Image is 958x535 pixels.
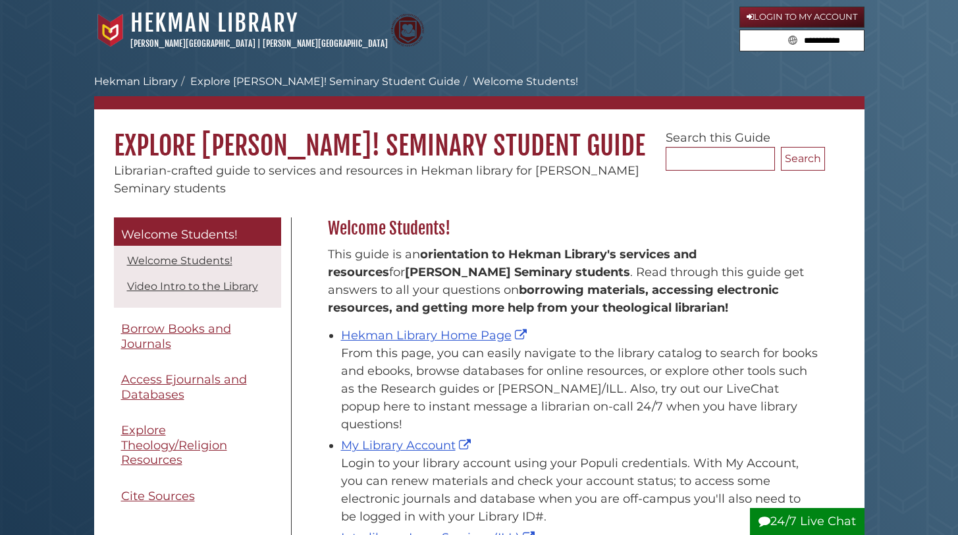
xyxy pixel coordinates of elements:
button: Search [781,147,825,171]
div: Login to your library account using your Populi credentials. With My Account, you can renew mater... [341,455,818,526]
a: My Library Account [341,438,474,453]
nav: breadcrumb [94,74,865,109]
span: Borrow Books and Journals [121,322,231,351]
span: This guide is an for . Read through this guide get answers to all your questions on [328,247,804,315]
img: Calvin University [94,14,127,47]
span: | [257,38,261,49]
a: Explore [PERSON_NAME]! Seminary Student Guide [190,75,460,88]
a: Hekman Library Home Page [341,328,530,343]
span: Cite Sources [121,489,195,503]
strong: orientation to Hekman Library's services and resources [328,247,697,279]
a: Video Intro to the Library [127,280,258,293]
a: [PERSON_NAME][GEOGRAPHIC_DATA] [263,38,388,49]
strong: [PERSON_NAME] Seminary students [405,265,630,279]
h1: Explore [PERSON_NAME]! Seminary Student Guide [94,109,865,162]
a: Welcome Students! [114,217,281,246]
button: Search [784,30,801,48]
a: Welcome Students! [127,254,232,267]
li: Welcome Students! [460,74,578,90]
h2: Welcome Students! [321,218,825,239]
form: Search library guides, policies, and FAQs. [739,30,865,52]
a: Explore Theology/Religion Resources [114,416,281,475]
a: Access Ejournals and Databases [114,365,281,409]
span: Access Ejournals and Databases [121,372,247,402]
a: Login to My Account [739,7,865,28]
button: 24/7 Live Chat [750,508,865,535]
a: [PERSON_NAME][GEOGRAPHIC_DATA] [130,38,255,49]
a: Hekman Library [94,75,178,88]
a: Cite Sources [114,482,281,511]
div: From this page, you can easily navigate to the library catalog to search for books and ebooks, br... [341,345,818,434]
img: Calvin Theological Seminary [391,14,424,47]
span: Welcome Students! [121,227,238,242]
span: Explore Theology/Religion Resources [121,423,227,467]
a: Hekman Library [130,9,298,38]
span: Librarian-crafted guide to services and resources in Hekman library for [PERSON_NAME] Seminary st... [114,163,639,196]
b: borrowing materials, accessing electronic resources, and getting more help from your theological ... [328,283,779,315]
a: Borrow Books and Journals [114,314,281,358]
